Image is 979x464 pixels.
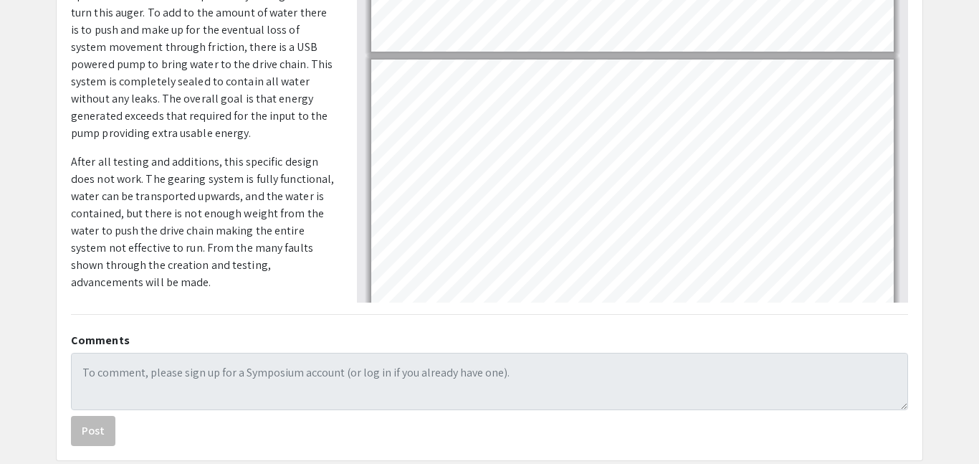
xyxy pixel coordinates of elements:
[71,154,334,290] span: After all testing and additions, this specific design does not work. The gearing system is fully ...
[11,399,61,453] iframe: Chat
[365,53,900,360] div: Page 2
[71,333,908,347] h2: Comments
[71,416,115,446] button: Post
